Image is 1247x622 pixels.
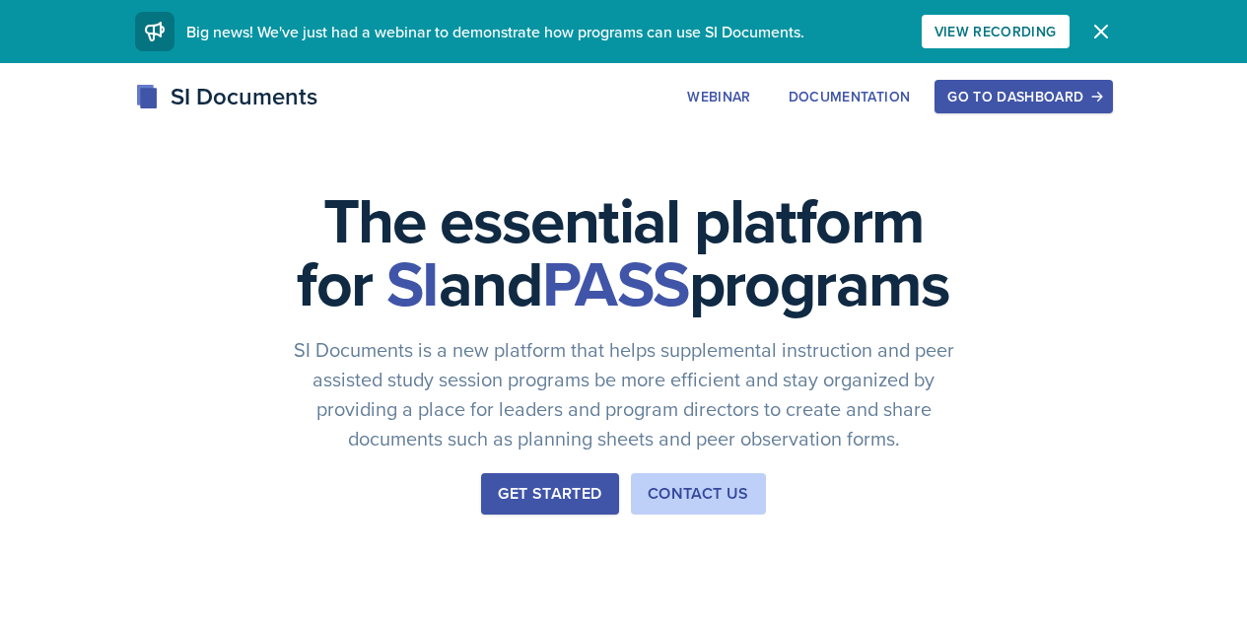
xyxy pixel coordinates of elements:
[674,80,763,113] button: Webinar
[922,15,1070,48] button: View Recording
[186,21,804,42] span: Big news! We've just had a webinar to demonstrate how programs can use SI Documents.
[789,89,911,104] div: Documentation
[935,80,1112,113] button: Go to Dashboard
[498,482,601,506] div: Get Started
[776,80,924,113] button: Documentation
[631,473,766,515] button: Contact Us
[648,482,749,506] div: Contact Us
[935,24,1057,39] div: View Recording
[481,473,618,515] button: Get Started
[135,79,317,114] div: SI Documents
[687,89,750,104] div: Webinar
[947,89,1099,104] div: Go to Dashboard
